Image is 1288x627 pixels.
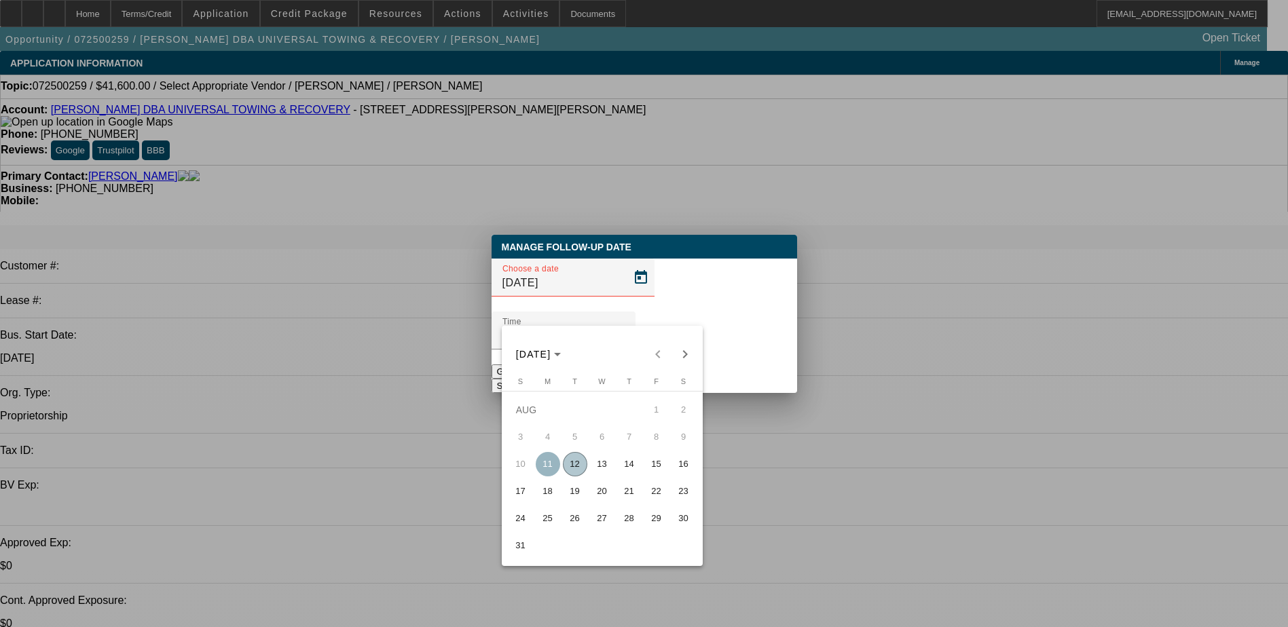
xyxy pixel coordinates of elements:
button: August 15, 2025 [643,451,670,478]
button: August 12, 2025 [562,451,589,478]
span: 7 [617,425,642,449]
button: August 31, 2025 [507,532,534,559]
span: 30 [671,506,696,531]
span: 31 [509,533,533,558]
button: August 2, 2025 [670,396,697,423]
span: 28 [617,506,642,531]
span: T [572,377,577,385]
span: 4 [536,425,560,449]
button: August 25, 2025 [534,505,562,532]
button: August 20, 2025 [589,478,616,505]
span: 20 [590,479,614,503]
span: 14 [617,452,642,476]
span: 1 [644,398,669,422]
span: T [627,377,631,385]
span: F [654,377,659,385]
button: August 19, 2025 [562,478,589,505]
button: August 22, 2025 [643,478,670,505]
span: 9 [671,425,696,449]
button: August 1, 2025 [643,396,670,423]
button: August 8, 2025 [643,423,670,451]
button: August 9, 2025 [670,423,697,451]
span: 8 [644,425,669,449]
span: W [598,377,605,385]
button: August 4, 2025 [534,423,562,451]
span: M [545,377,551,385]
button: Next month [671,341,699,368]
span: 5 [563,425,587,449]
span: 10 [509,452,533,476]
button: August 21, 2025 [616,478,643,505]
span: 13 [590,452,614,476]
button: August 10, 2025 [507,451,534,478]
span: 22 [644,479,669,503]
span: 29 [644,506,669,531]
button: August 16, 2025 [670,451,697,478]
button: August 18, 2025 [534,478,562,505]
span: 25 [536,506,560,531]
button: August 28, 2025 [616,505,643,532]
button: August 6, 2025 [589,423,616,451]
button: August 17, 2025 [507,478,534,505]
span: 17 [509,479,533,503]
span: [DATE] [516,349,551,360]
span: S [681,377,686,385]
span: 6 [590,425,614,449]
button: August 23, 2025 [670,478,697,505]
button: August 27, 2025 [589,505,616,532]
button: August 13, 2025 [589,451,616,478]
span: 27 [590,506,614,531]
button: August 29, 2025 [643,505,670,532]
button: August 26, 2025 [562,505,589,532]
button: August 3, 2025 [507,423,534,451]
span: 26 [563,506,587,531]
span: 16 [671,452,696,476]
span: 2 [671,398,696,422]
span: 19 [563,479,587,503]
td: AUG [507,396,643,423]
button: August 7, 2025 [616,423,643,451]
span: 12 [563,452,587,476]
button: Choose month and year [511,342,567,366]
span: 11 [536,452,560,476]
button: August 11, 2025 [534,451,562,478]
button: August 30, 2025 [670,505,697,532]
button: August 24, 2025 [507,505,534,532]
span: S [518,377,523,385]
span: 24 [509,506,533,531]
span: 15 [644,452,669,476]
button: August 14, 2025 [616,451,643,478]
span: 18 [536,479,560,503]
span: 3 [509,425,533,449]
span: 21 [617,479,642,503]
span: 23 [671,479,696,503]
button: August 5, 2025 [562,423,589,451]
